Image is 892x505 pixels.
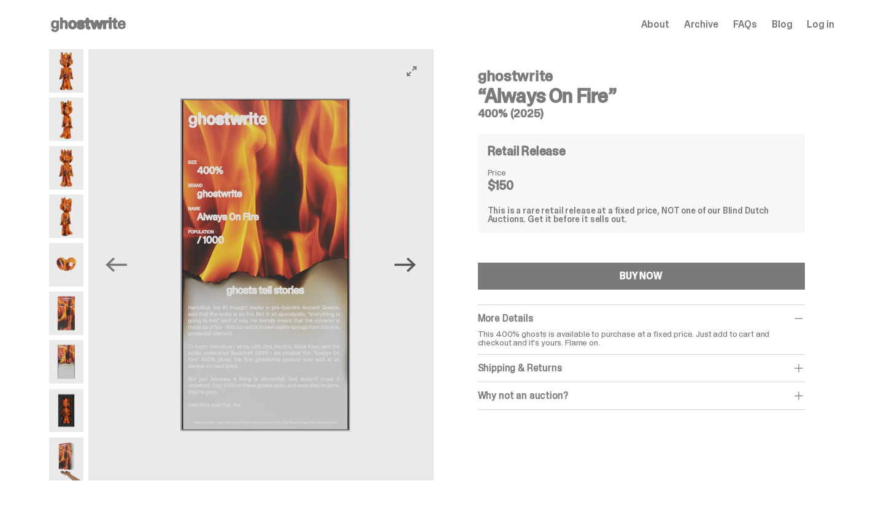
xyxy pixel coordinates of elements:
[478,312,533,325] span: More Details
[772,20,792,29] a: Blog
[49,438,83,481] img: Always-On-Fire---Website-Archive.2522XX.png
[478,263,805,290] button: BUY NOW
[478,69,805,83] h4: ghostwrite
[49,291,83,335] img: Always-On-Fire---Website-Archive.2491X.png
[49,146,83,190] img: Always-On-Fire---Website-Archive.2487X.png
[392,252,419,279] button: Next
[103,252,130,279] button: Previous
[488,168,549,177] dt: Price
[488,179,549,191] dd: $150
[733,20,757,29] a: FAQs
[49,98,83,141] img: Always-On-Fire---Website-Archive.2485X.png
[488,206,795,223] div: This is a rare retail release at a fixed price, NOT one of our Blind Dutch Auctions. Get it befor...
[49,49,83,93] img: Always-On-Fire---Website-Archive.2484X.png
[404,64,419,79] button: View full-screen
[49,340,83,384] img: Always-On-Fire---Website-Archive.2494X.png
[93,49,438,480] img: Always-On-Fire---Website-Archive.2494X.png
[49,243,83,287] img: Always-On-Fire---Website-Archive.2490X.png
[478,86,805,106] h3: “Always On Fire”
[807,20,834,29] a: Log in
[478,362,805,374] div: Shipping & Returns
[478,108,805,119] h5: 400% (2025)
[684,20,718,29] a: Archive
[641,20,669,29] a: About
[49,389,83,433] img: Always-On-Fire---Website-Archive.2497X.png
[488,145,566,157] h4: Retail Release
[478,330,805,347] p: This 400% ghosts is available to purchase at a fixed price. Just add to cart and checkout and it'...
[620,271,663,281] div: BUY NOW
[49,195,83,238] img: Always-On-Fire---Website-Archive.2489X.png
[478,390,805,402] div: Why not an auction?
